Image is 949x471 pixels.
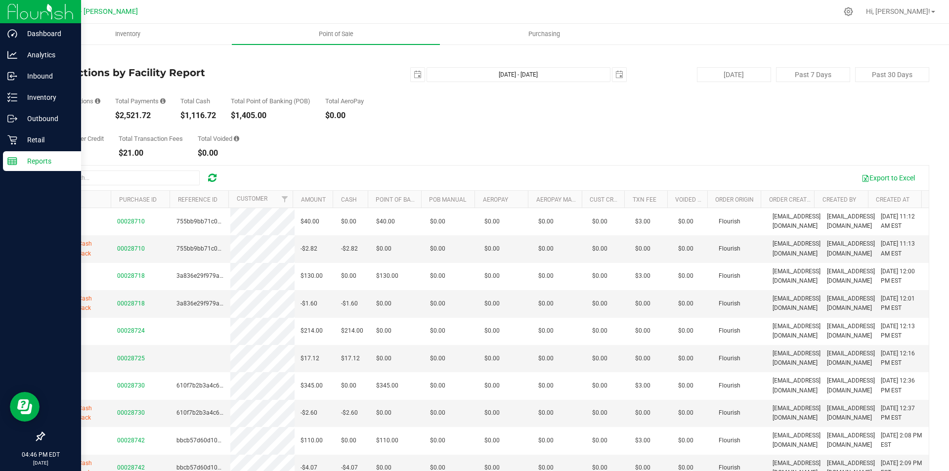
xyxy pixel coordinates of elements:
span: $40.00 [301,217,319,226]
span: Flourish [719,381,740,390]
span: [EMAIL_ADDRESS][DOMAIN_NAME] [827,239,875,258]
span: $0.00 [484,299,500,308]
p: Retail [17,134,77,146]
span: $0.00 [635,244,650,254]
span: $0.00 [430,436,445,445]
span: $0.00 [430,354,445,363]
span: $0.00 [484,244,500,254]
span: 3a836e29f979a4fc258b3a8693cadcdc [176,300,282,307]
span: $3.00 [635,381,650,390]
span: $0.00 [376,326,391,336]
span: $130.00 [376,271,398,281]
span: Flourish [719,326,740,336]
span: $0.00 [484,271,500,281]
span: 610f7b2b3a4c68c23ce8b957ebdf576b [176,409,282,416]
span: $214.00 [301,326,323,336]
a: Point of Banking (POB) [376,196,446,203]
div: $1,405.00 [231,112,310,120]
div: Total Voided [198,135,239,142]
span: $0.00 [592,299,607,308]
span: -$2.82 [341,244,358,254]
div: Total Payments [115,98,166,104]
p: Dashboard [17,28,77,40]
a: Point of Sale [232,24,440,44]
span: GA4 - [PERSON_NAME] [64,7,138,16]
inline-svg: Inbound [7,71,17,81]
span: 00028710 [117,245,145,252]
span: $0.00 [678,299,693,308]
span: $0.00 [678,244,693,254]
span: $0.00 [592,326,607,336]
span: [DATE] 12:16 PM EST [881,349,923,368]
span: $0.00 [341,436,356,445]
span: Cash Back [78,404,105,423]
a: Order Created By [769,196,822,203]
span: $0.00 [678,217,693,226]
span: $17.12 [341,354,360,363]
span: $0.00 [538,326,554,336]
span: [EMAIL_ADDRESS][DOMAIN_NAME] [773,212,820,231]
span: $40.00 [376,217,395,226]
p: Inventory [17,91,77,103]
span: $3.00 [635,217,650,226]
span: $0.00 [635,299,650,308]
span: [EMAIL_ADDRESS][DOMAIN_NAME] [773,267,820,286]
span: $0.00 [678,326,693,336]
a: Order Origin [715,196,754,203]
span: -$2.82 [301,244,317,254]
span: $0.00 [430,408,445,418]
span: $0.00 [341,381,356,390]
div: Total Cash [180,98,216,104]
span: $0.00 [430,217,445,226]
a: AeroPay Manual [536,196,587,203]
span: Cash Back [78,294,105,313]
span: $0.00 [678,436,693,445]
span: Flourish [719,408,740,418]
span: Flourish [719,354,740,363]
span: [EMAIL_ADDRESS][DOMAIN_NAME] [827,431,875,450]
span: $0.00 [430,381,445,390]
span: select [411,68,425,82]
i: Sum of all successful, non-voided payment transaction amounts, excluding tips and transaction fees. [160,98,166,104]
a: Created At [876,196,909,203]
span: 3a836e29f979a4fc258b3a8693cadcdc [176,272,282,279]
span: $0.00 [678,408,693,418]
span: $0.00 [376,299,391,308]
div: $0.00 [198,149,239,157]
span: $214.00 [341,326,363,336]
span: $0.00 [484,326,500,336]
span: 610f7b2b3a4c68c23ce8b957ebdf576b [176,382,282,389]
div: $21.00 [119,149,183,157]
span: [EMAIL_ADDRESS][DOMAIN_NAME] [773,294,820,313]
a: Cust Credit [590,196,626,203]
span: $0.00 [678,354,693,363]
inline-svg: Outbound [7,114,17,124]
span: $0.00 [430,326,445,336]
span: [EMAIL_ADDRESS][DOMAIN_NAME] [773,431,820,450]
inline-svg: Inventory [7,92,17,102]
span: $0.00 [341,217,356,226]
iframe: Resource center [10,392,40,422]
p: Inbound [17,70,77,82]
a: Created By [822,196,856,203]
span: select [612,68,626,82]
span: $345.00 [301,381,323,390]
a: Txn Fee [633,196,656,203]
span: Point of Sale [305,30,367,39]
inline-svg: Dashboard [7,29,17,39]
span: $345.00 [376,381,398,390]
h4: Transactions by Facility Report [43,67,339,78]
span: $0.00 [592,408,607,418]
span: $0.00 [592,436,607,445]
span: [EMAIL_ADDRESS][DOMAIN_NAME] [827,376,875,395]
span: $0.00 [635,354,650,363]
a: POB Manual [429,196,466,203]
span: $0.00 [635,326,650,336]
span: Purchasing [515,30,573,39]
span: $3.00 [635,436,650,445]
button: [DATE] [697,67,771,82]
span: $3.00 [635,271,650,281]
span: 00028718 [117,300,145,307]
div: Manage settings [842,7,855,16]
span: $0.00 [538,244,554,254]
